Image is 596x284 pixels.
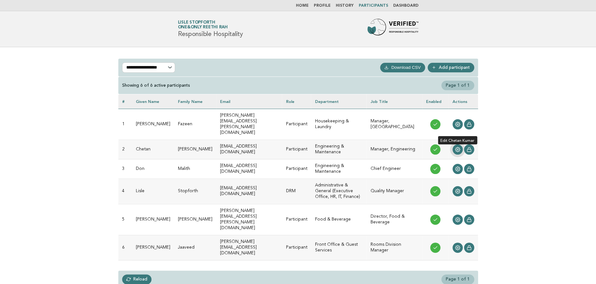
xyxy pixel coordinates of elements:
[174,159,216,179] td: Malith
[118,109,132,140] td: 1
[311,159,366,179] td: Engineering & Maintenance
[178,20,228,29] a: Lisle StopforthOne&Only Reethi Rah
[122,83,190,88] div: Showing 6 of 6 active participants
[282,179,311,204] td: DRM
[311,204,366,235] td: Food & Beverage
[132,204,174,235] td: [PERSON_NAME]
[366,235,422,260] td: Rooms Division Manager
[366,204,422,235] td: Director, Food & Beverage
[282,109,311,140] td: Participant
[216,235,282,260] td: [PERSON_NAME][EMAIL_ADDRESS][DOMAIN_NAME]
[282,235,311,260] td: Participant
[174,179,216,204] td: Stopforth
[393,4,418,8] a: Dashboard
[174,140,216,159] td: [PERSON_NAME]
[366,109,422,140] td: Manager, [GEOGRAPHIC_DATA]
[366,140,422,159] td: Manager, Engineering
[359,4,388,8] a: Participants
[367,19,418,39] img: Forbes Travel Guide
[366,94,422,109] th: Job Title
[216,204,282,235] td: [PERSON_NAME][EMAIL_ADDRESS][PERSON_NAME][DOMAIN_NAME]
[118,179,132,204] td: 4
[118,140,132,159] td: 2
[366,159,422,179] td: Chief Engineer
[282,159,311,179] td: Participant
[282,140,311,159] td: Participant
[132,159,174,179] td: Don
[422,94,449,109] th: Enabled
[311,109,366,140] td: Housekeeping & Laundry
[118,235,132,260] td: 6
[132,94,174,109] th: Given name
[336,4,354,8] a: History
[282,94,311,109] th: Role
[178,25,228,30] span: One&Only Reethi Rah
[216,109,282,140] td: [PERSON_NAME][EMAIL_ADDRESS][PERSON_NAME][DOMAIN_NAME]
[118,94,132,109] th: #
[178,21,243,37] h1: Responsible Hospitality
[174,94,216,109] th: Family name
[366,179,422,204] td: Quality Manager
[132,179,174,204] td: Lisle
[311,235,366,260] td: Front Office & Guest Services
[118,204,132,235] td: 5
[216,94,282,109] th: Email
[216,159,282,179] td: [EMAIL_ADDRESS][DOMAIN_NAME]
[282,204,311,235] td: Participant
[132,235,174,260] td: [PERSON_NAME]
[311,140,366,159] td: Engineering & Maintenance
[216,179,282,204] td: [EMAIL_ADDRESS][DOMAIN_NAME]
[311,179,366,204] td: Administrative & General (Executive Office, HR, IT, Finance)
[428,63,474,72] a: Add participant
[216,140,282,159] td: [EMAIL_ADDRESS][DOMAIN_NAME]
[314,4,331,8] a: Profile
[174,235,216,260] td: Jaaveed
[132,109,174,140] td: [PERSON_NAME]
[380,63,425,72] button: Download CSV
[174,204,216,235] td: [PERSON_NAME]
[118,159,132,179] td: 3
[132,140,174,159] td: Chetan
[174,109,216,140] td: Fazeen
[122,274,152,284] a: Reload
[311,94,366,109] th: Department
[296,4,309,8] a: Home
